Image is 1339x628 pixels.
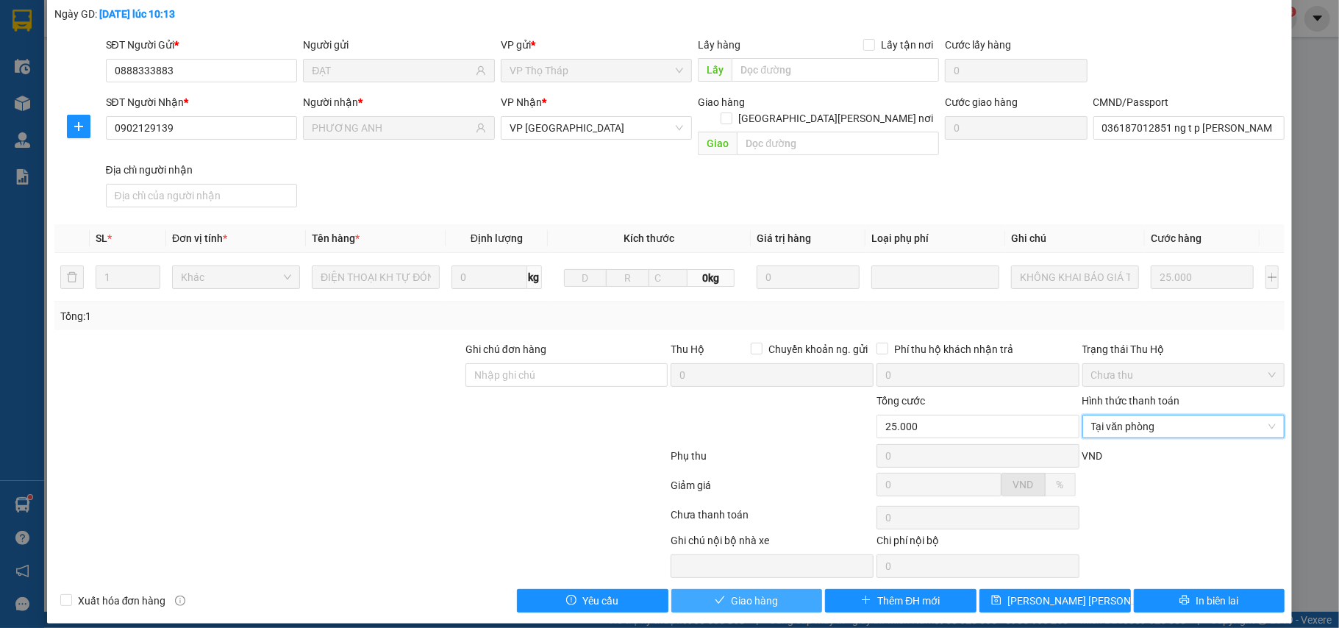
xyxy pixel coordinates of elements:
[1179,595,1190,607] span: printer
[945,116,1087,140] input: Cước giao hàng
[312,120,473,136] input: Tên người nhận
[106,94,298,110] div: SĐT Người Nhận
[1082,341,1285,357] div: Trạng thái Thu Hộ
[312,265,440,289] input: VD: Bàn, Ghế
[861,595,871,607] span: plus
[669,477,875,503] div: Giảm giá
[175,596,185,606] span: info-circle
[501,96,542,108] span: VP Nhận
[54,6,257,22] div: Ngày GD:
[99,8,175,20] b: [DATE] lúc 10:13
[731,593,778,609] span: Giao hàng
[763,341,874,357] span: Chuyển khoản ng. gửi
[732,110,939,126] span: [GEOGRAPHIC_DATA][PERSON_NAME] nơi
[1091,364,1276,386] span: Chưa thu
[825,589,976,613] button: plusThêm ĐH mới
[1005,224,1145,253] th: Ghi chú
[671,589,823,613] button: checkGiao hàng
[476,123,486,133] span: user
[476,65,486,76] span: user
[1093,94,1285,110] div: CMND/Passport
[1265,265,1279,289] button: plus
[876,532,1079,554] div: Chi phí nội bộ
[698,96,745,108] span: Giao hàng
[510,60,684,82] span: VP Thọ Tháp
[715,595,725,607] span: check
[671,532,874,554] div: Ghi chú nội bộ nhà xe
[991,595,1001,607] span: save
[888,341,1019,357] span: Phí thu hộ khách nhận trả
[471,232,523,244] span: Định lượng
[945,96,1018,108] label: Cước giao hàng
[1151,232,1201,244] span: Cước hàng
[106,37,298,53] div: SĐT Người Gửi
[865,224,1005,253] th: Loại phụ phí
[312,63,473,79] input: Tên người gửi
[1057,479,1064,490] span: %
[979,589,1131,613] button: save[PERSON_NAME] [PERSON_NAME]
[60,265,84,289] button: delete
[68,121,90,132] span: plus
[465,363,668,387] input: Ghi chú đơn hàng
[72,593,172,609] span: Xuất hóa đơn hàng
[698,132,737,155] span: Giao
[669,507,875,532] div: Chưa thanh toán
[527,265,542,289] span: kg
[669,448,875,474] div: Phụ thu
[624,232,674,244] span: Kích thước
[303,37,495,53] div: Người gửi
[501,37,693,53] div: VP gửi
[1082,395,1180,407] label: Hình thức thanh toán
[67,115,90,138] button: plus
[737,132,939,155] input: Dọc đường
[582,593,618,609] span: Yêu cầu
[106,162,298,178] div: Địa chỉ người nhận
[181,266,291,288] span: Khác
[757,232,811,244] span: Giá trị hàng
[465,343,546,355] label: Ghi chú đơn hàng
[1007,593,1167,609] span: [PERSON_NAME] [PERSON_NAME]
[945,39,1011,51] label: Cước lấy hàng
[517,589,668,613] button: exclamation-circleYêu cầu
[106,184,298,207] input: Địa chỉ của người nhận
[1151,265,1254,289] input: 0
[96,232,107,244] span: SL
[945,59,1087,82] input: Cước lấy hàng
[688,269,735,287] span: 0kg
[1091,415,1276,438] span: Tại văn phòng
[303,94,495,110] div: Người nhận
[877,593,940,609] span: Thêm ĐH mới
[732,58,939,82] input: Dọc đường
[566,595,576,607] span: exclamation-circle
[875,37,939,53] span: Lấy tận nơi
[1196,593,1238,609] span: In biên lai
[312,232,360,244] span: Tên hàng
[1011,265,1139,289] input: Ghi Chú
[1082,450,1103,462] span: VND
[510,117,684,139] span: VP Nam Định
[876,395,925,407] span: Tổng cước
[172,232,227,244] span: Đơn vị tính
[1013,479,1034,490] span: VND
[671,343,704,355] span: Thu Hộ
[757,265,860,289] input: 0
[60,308,518,324] div: Tổng: 1
[649,269,688,287] input: C
[1268,422,1276,431] span: close-circle
[564,269,607,287] input: D
[698,39,740,51] span: Lấy hàng
[1134,589,1285,613] button: printerIn biên lai
[698,58,732,82] span: Lấy
[606,269,649,287] input: R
